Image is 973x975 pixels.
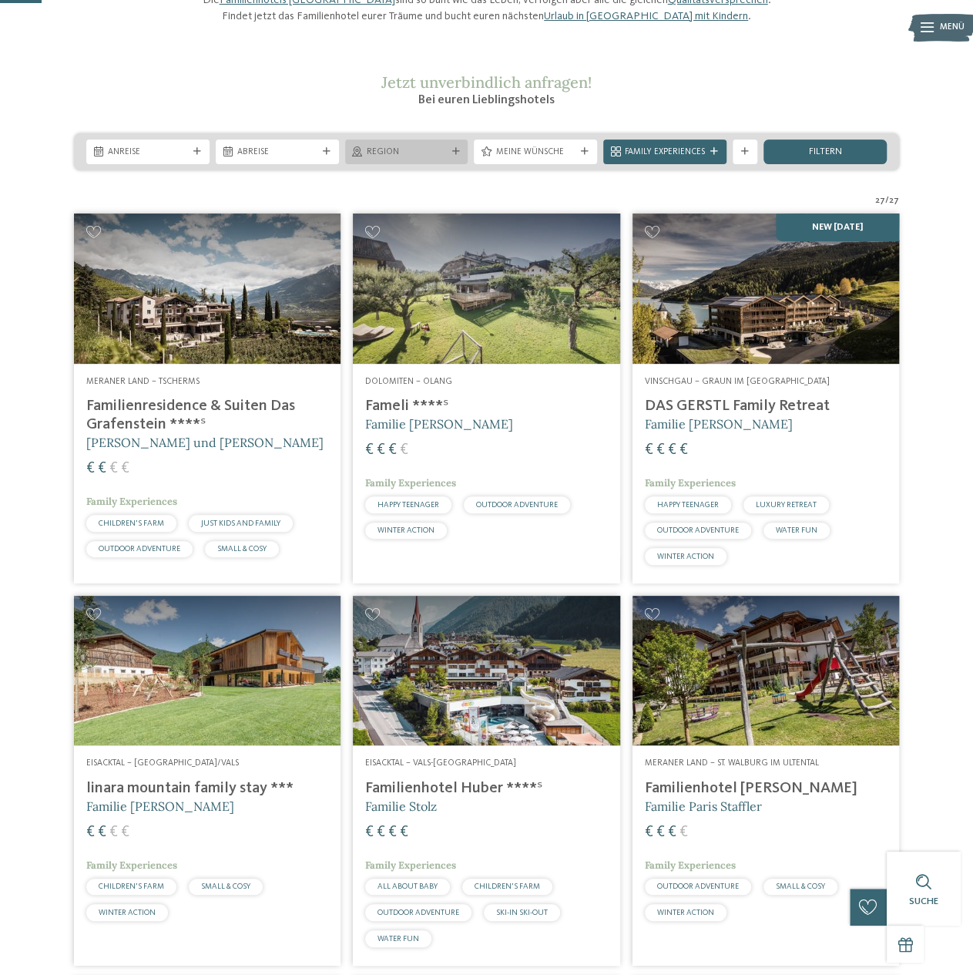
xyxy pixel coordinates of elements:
[496,909,548,916] span: SKI-IN SKI-OUT
[86,859,177,872] span: Family Experiences
[86,758,239,768] span: Eisacktal – [GEOGRAPHIC_DATA]/Vals
[365,779,607,798] h4: Familienhotel Huber ****ˢ
[98,825,106,840] span: €
[632,596,899,746] img: Familienhotels gesucht? Hier findet ihr die besten!
[365,476,456,489] span: Family Experiences
[418,94,555,106] span: Bei euren Lieblingshotels
[367,146,447,159] span: Region
[377,909,459,916] span: OUTDOOR ADVENTURE
[121,461,129,476] span: €
[99,519,164,527] span: CHILDREN’S FARM
[74,596,341,746] img: Familienhotels gesucht? Hier findet ihr die besten!
[365,859,456,872] span: Family Experiences
[679,442,688,458] span: €
[645,825,653,840] span: €
[377,442,385,458] span: €
[86,495,177,508] span: Family Experiences
[353,596,619,746] img: Familienhotels gesucht? Hier findet ihr die besten!
[109,461,118,476] span: €
[668,825,676,840] span: €
[776,526,817,534] span: WATER FUN
[99,883,164,890] span: CHILDREN’S FARM
[657,553,714,560] span: WINTER ACTION
[365,377,452,386] span: Dolomiten – Olang
[86,435,324,450] span: [PERSON_NAME] und [PERSON_NAME]
[495,146,575,159] span: Meine Wünsche
[656,825,665,840] span: €
[645,476,736,489] span: Family Experiences
[217,545,267,553] span: SMALL & COSY
[381,72,592,92] span: Jetzt unverbindlich anfragen!
[353,596,619,966] a: Familienhotels gesucht? Hier findet ihr die besten! Eisacktal – Vals-[GEOGRAPHIC_DATA] Familienho...
[875,195,885,207] span: 27
[377,526,434,534] span: WINTER ACTION
[388,442,397,458] span: €
[625,146,705,159] span: Family Experiences
[109,825,118,840] span: €
[353,213,619,364] img: Familienhotels gesucht? Hier findet ihr die besten!
[679,825,688,840] span: €
[86,779,328,798] h4: linara mountain family stay ***
[632,596,899,966] a: Familienhotels gesucht? Hier findet ihr die besten! Meraner Land – St. Walburg im Ultental Famili...
[544,11,748,22] a: Urlaub in [GEOGRAPHIC_DATA] mit Kindern
[656,442,665,458] span: €
[108,146,188,159] span: Anreise
[475,883,540,890] span: CHILDREN’S FARM
[74,213,341,583] a: Familienhotels gesucht? Hier findet ihr die besten! Meraner Land – Tscherms Familienresidence & S...
[365,798,437,814] span: Familie Stolz
[476,501,558,509] span: OUTDOOR ADVENTURE
[98,461,106,476] span: €
[365,758,516,768] span: Eisacktal – Vals-[GEOGRAPHIC_DATA]
[645,416,793,432] span: Familie [PERSON_NAME]
[657,883,739,890] span: OUTDOOR ADVENTURE
[645,779,887,798] h4: Familienhotel [PERSON_NAME]
[86,798,234,814] span: Familie [PERSON_NAME]
[365,416,513,432] span: Familie [PERSON_NAME]
[377,883,438,890] span: ALL ABOUT BABY
[889,195,899,207] span: 27
[885,195,889,207] span: /
[645,377,830,386] span: Vinschgau – Graun im [GEOGRAPHIC_DATA]
[657,526,739,534] span: OUTDOOR ADVENTURE
[645,442,653,458] span: €
[86,825,95,840] span: €
[645,798,762,814] span: Familie Paris Staffler
[86,397,328,434] h4: Familienresidence & Suiten Das Grafenstein ****ˢ
[74,596,341,966] a: Familienhotels gesucht? Hier findet ihr die besten! Eisacktal – [GEOGRAPHIC_DATA]/Vals linara mou...
[657,501,719,509] span: HAPPY TEENAGER
[377,935,419,943] span: WATER FUN
[99,545,180,553] span: OUTDOOR ADVENTURE
[86,377,200,386] span: Meraner Land – Tscherms
[353,213,619,583] a: Familienhotels gesucht? Hier findet ihr die besten! Dolomiten – Olang Fameli ****ˢ Familie [PERSO...
[668,442,676,458] span: €
[400,825,408,840] span: €
[756,501,817,509] span: LUXURY RETREAT
[377,825,385,840] span: €
[776,883,825,890] span: SMALL & COSY
[74,213,341,364] img: Familienhotels gesucht? Hier findet ihr die besten!
[86,461,95,476] span: €
[909,896,938,906] span: Suche
[645,859,736,872] span: Family Experiences
[365,825,374,840] span: €
[645,397,887,415] h4: DAS GERSTL Family Retreat
[632,213,899,583] a: Familienhotels gesucht? Hier findet ihr die besten! NEW [DATE] Vinschgau – Graun im [GEOGRAPHIC_D...
[237,146,317,159] span: Abreise
[809,147,842,157] span: filtern
[99,909,156,916] span: WINTER ACTION
[388,825,397,840] span: €
[201,519,280,527] span: JUST KIDS AND FAMILY
[400,442,408,458] span: €
[201,883,250,890] span: SMALL & COSY
[645,758,819,768] span: Meraner Land – St. Walburg im Ultental
[657,909,714,916] span: WINTER ACTION
[121,825,129,840] span: €
[377,501,439,509] span: HAPPY TEENAGER
[632,213,899,364] img: Familienhotels gesucht? Hier findet ihr die besten!
[365,442,374,458] span: €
